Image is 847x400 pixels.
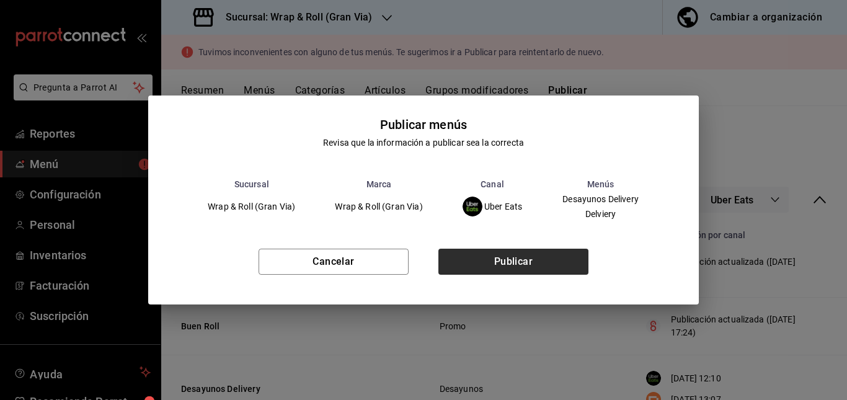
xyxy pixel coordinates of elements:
[542,179,659,189] th: Menús
[315,179,442,189] th: Marca
[463,197,523,216] div: Uber Eats
[562,195,639,203] span: Desayunos Delivery
[380,115,467,134] div: Publicar menús
[188,179,315,189] th: Sucursal
[259,249,409,275] button: Cancelar
[438,249,588,275] button: Publicar
[188,189,315,224] td: Wrap & Roll (Gran Via)
[315,189,442,224] td: Wrap & Roll (Gran Via)
[323,136,524,149] div: Revisa que la información a publicar sea la correcta
[562,210,639,218] span: Delviery
[443,179,543,189] th: Canal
